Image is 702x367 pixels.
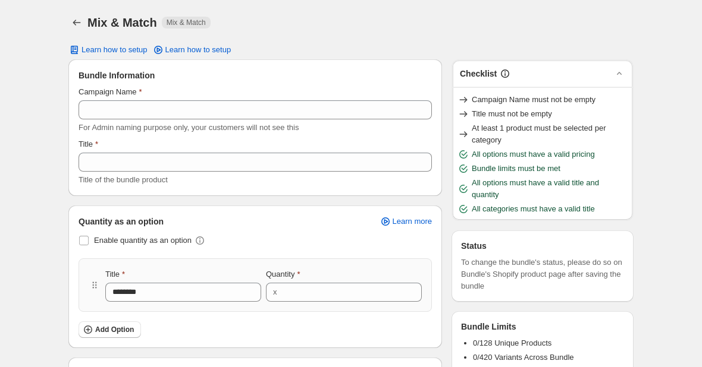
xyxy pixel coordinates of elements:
[79,69,155,81] span: Bundle Information
[266,268,300,280] label: Quantity
[461,321,516,333] h3: Bundle Limits
[472,148,595,160] span: All options must have a valid pricing
[79,216,164,227] span: Quantity as an option
[473,353,574,362] span: 0/420 Variants Across Bundle
[273,286,277,298] div: x
[472,108,552,120] span: Title must not be empty
[61,42,155,58] button: Learn how to setup
[460,68,497,80] h3: Checklist
[461,240,487,252] h3: Status
[472,203,595,215] span: All categories must have a valid title
[167,18,206,27] span: Mix & Match
[472,163,560,175] span: Bundle limits must be met
[472,94,596,106] span: Campaign Name must not be empty
[372,213,439,230] a: Learn more
[472,177,628,201] span: All options must have a valid title and quantity
[95,325,134,334] span: Add Option
[68,14,85,31] button: Back
[82,45,148,55] span: Learn how to setup
[79,86,142,98] label: Campaign Name
[94,236,192,245] span: Enable quantity as an option
[79,138,98,150] label: Title
[461,257,624,292] span: To change the bundle's status, please do so on Bundle's Shopify product page after saving the bundle
[473,338,551,347] span: 0/128 Unique Products
[79,123,299,132] span: For Admin naming purpose only, your customers will not see this
[79,175,168,184] span: Title of the bundle product
[472,122,628,146] span: At least 1 product must be selected per category
[105,268,125,280] label: Title
[79,321,141,338] button: Add Option
[393,217,432,226] span: Learn more
[145,42,239,58] a: Learn how to setup
[87,15,157,30] h1: Mix & Match
[165,45,231,55] span: Learn how to setup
